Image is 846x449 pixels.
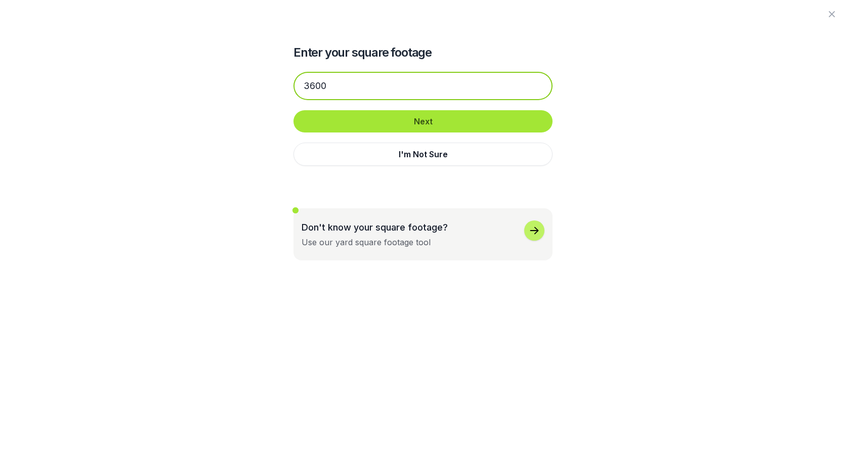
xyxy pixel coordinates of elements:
[302,220,448,234] p: Don't know your square footage?
[302,236,431,248] div: Use our yard square footage tool
[293,208,553,260] button: Don't know your square footage?Use our yard square footage tool
[293,143,553,166] button: I'm Not Sure
[293,44,553,61] h2: Enter your square footage
[293,110,553,132] button: Next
